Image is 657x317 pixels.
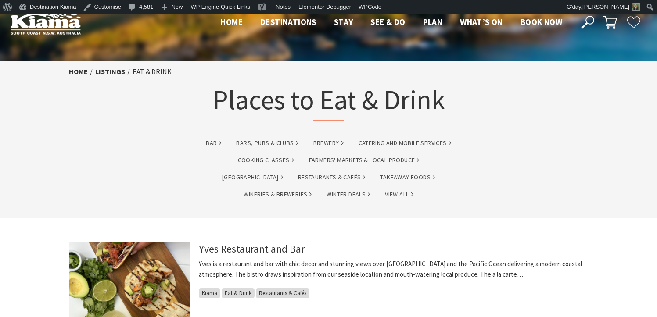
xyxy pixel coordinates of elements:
[632,3,640,11] img: Theresa-Mullan-1-30x30.png
[236,138,298,148] a: Bars, Pubs & Clubs
[260,17,316,27] span: Destinations
[222,288,255,298] span: Eat & Drink
[212,15,571,30] nav: Main Menu
[206,138,221,148] a: bar
[133,66,172,78] li: Eat & Drink
[222,172,283,182] a: [GEOGRAPHIC_DATA]
[238,155,294,165] a: Cooking Classes
[199,288,220,298] span: Kiama
[327,189,370,199] a: Winter Deals
[309,155,420,165] a: Farmers' Markets & Local Produce
[220,17,243,27] span: Home
[212,82,445,121] h1: Places to Eat & Drink
[380,172,435,182] a: Takeaway Foods
[359,138,451,148] a: Catering and Mobile Services
[244,189,312,199] a: Wineries & Breweries
[298,172,366,182] a: Restaurants & Cafés
[385,189,413,199] a: View All
[313,138,344,148] a: brewery
[199,259,589,280] p: Yves is a restaurant and bar with chic decor and stunning views over [GEOGRAPHIC_DATA] and the Pa...
[370,17,405,27] span: See & Do
[460,17,503,27] span: What’s On
[199,242,305,256] a: Yves Restaurant and Bar
[582,4,629,10] span: [PERSON_NAME]
[521,17,562,27] span: Book now
[423,17,443,27] span: Plan
[95,67,125,76] a: listings
[11,11,81,35] img: Kiama Logo
[256,288,309,298] span: Restaurants & Cafés
[334,17,353,27] span: Stay
[69,67,88,76] a: Home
